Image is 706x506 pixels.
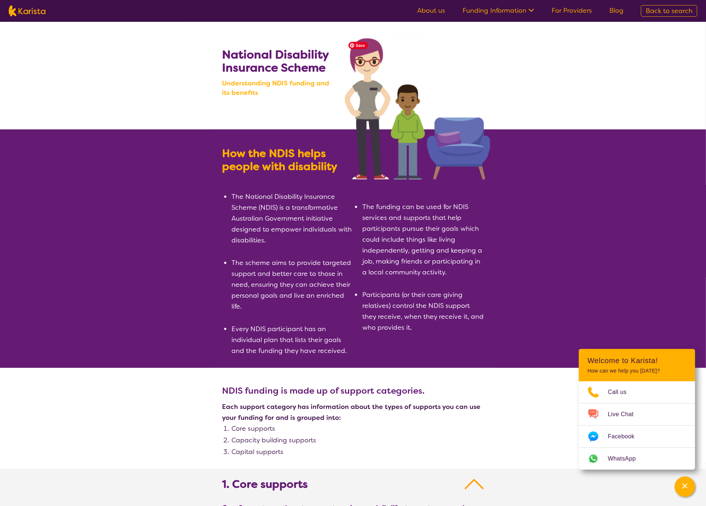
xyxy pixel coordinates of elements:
span: WhatsApp [608,453,645,464]
h2: Welcome to Karista! [588,356,686,365]
b: NDIS funding is made up of support categories. [222,385,425,396]
li: Capacity building supports [231,435,484,446]
a: Blog [609,6,624,15]
ul: Choose channel [579,381,695,470]
b: How the NDIS helps people with disability [222,146,338,174]
li: The National Disability Insurance Scheme (NDIS) is a transformative Australian Government initiat... [231,191,353,246]
div: Channel Menu [579,349,695,470]
p: How can we help you [DATE]? [588,368,686,374]
span: Live Chat [608,409,642,420]
li: The funding can be used for NDIS services and supports that help participants pursue their goals ... [362,201,484,278]
li: Core supports [231,423,484,434]
span: Facebook [608,431,643,442]
button: Channel Menu [675,477,695,497]
b: Understanding NDIS funding and its benefits [222,79,338,97]
a: Web link opens in a new tab. [579,448,695,470]
li: Capital supports [231,446,484,457]
li: Every NDIS participant has an individual plan that lists their goals and the funding they have re... [231,324,353,356]
a: About us [417,6,445,15]
b: 1. Core supports [222,478,308,491]
li: The scheme aims to provide targeted support and better care to those in need, ensuring they can a... [231,257,353,312]
a: For Providers [552,6,592,15]
b: Each support category has information about the types of supports you can use your funding for an... [222,402,481,422]
a: Back to search [641,5,697,17]
b: National Disability Insurance Scheme [222,47,329,75]
span: Call us [608,387,636,398]
img: Karista logo [9,5,45,16]
span: Save [348,42,368,49]
img: Up Arrow [465,478,484,491]
a: Funding Information [463,6,534,15]
span: Back to search [646,7,693,15]
li: Participants (or their care giving relatives) control the NDIS support they receive, when they re... [362,289,484,333]
img: Search NDIS services with Karista [345,38,490,180]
